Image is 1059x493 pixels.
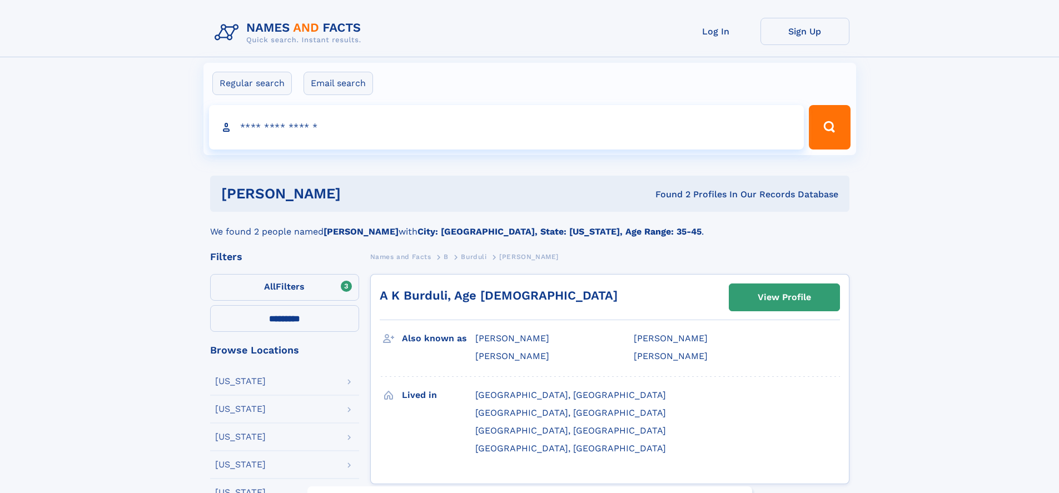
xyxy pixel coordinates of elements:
[634,351,708,361] span: [PERSON_NAME]
[215,377,266,386] div: [US_STATE]
[210,212,849,238] div: We found 2 people named with .
[634,333,708,343] span: [PERSON_NAME]
[475,390,666,400] span: [GEOGRAPHIC_DATA], [GEOGRAPHIC_DATA]
[729,284,839,311] a: View Profile
[758,285,811,310] div: View Profile
[444,253,449,261] span: B
[498,188,838,201] div: Found 2 Profiles In Our Records Database
[221,187,498,201] h1: [PERSON_NAME]
[475,425,666,436] span: [GEOGRAPHIC_DATA], [GEOGRAPHIC_DATA]
[672,18,760,45] a: Log In
[209,105,804,150] input: search input
[499,253,559,261] span: [PERSON_NAME]
[402,386,475,405] h3: Lived in
[461,253,486,261] span: Burduli
[809,105,850,150] button: Search Button
[215,432,266,441] div: [US_STATE]
[304,72,373,95] label: Email search
[210,274,359,301] label: Filters
[210,345,359,355] div: Browse Locations
[215,405,266,414] div: [US_STATE]
[210,252,359,262] div: Filters
[475,333,549,343] span: [PERSON_NAME]
[324,226,399,237] b: [PERSON_NAME]
[475,443,666,454] span: [GEOGRAPHIC_DATA], [GEOGRAPHIC_DATA]
[210,18,370,48] img: Logo Names and Facts
[380,288,618,302] a: A K Burduli, Age [DEMOGRAPHIC_DATA]
[370,250,431,263] a: Names and Facts
[461,250,486,263] a: Burduli
[475,407,666,418] span: [GEOGRAPHIC_DATA], [GEOGRAPHIC_DATA]
[417,226,702,237] b: City: [GEOGRAPHIC_DATA], State: [US_STATE], Age Range: 35-45
[264,281,276,292] span: All
[760,18,849,45] a: Sign Up
[402,329,475,348] h3: Also known as
[444,250,449,263] a: B
[215,460,266,469] div: [US_STATE]
[212,72,292,95] label: Regular search
[475,351,549,361] span: [PERSON_NAME]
